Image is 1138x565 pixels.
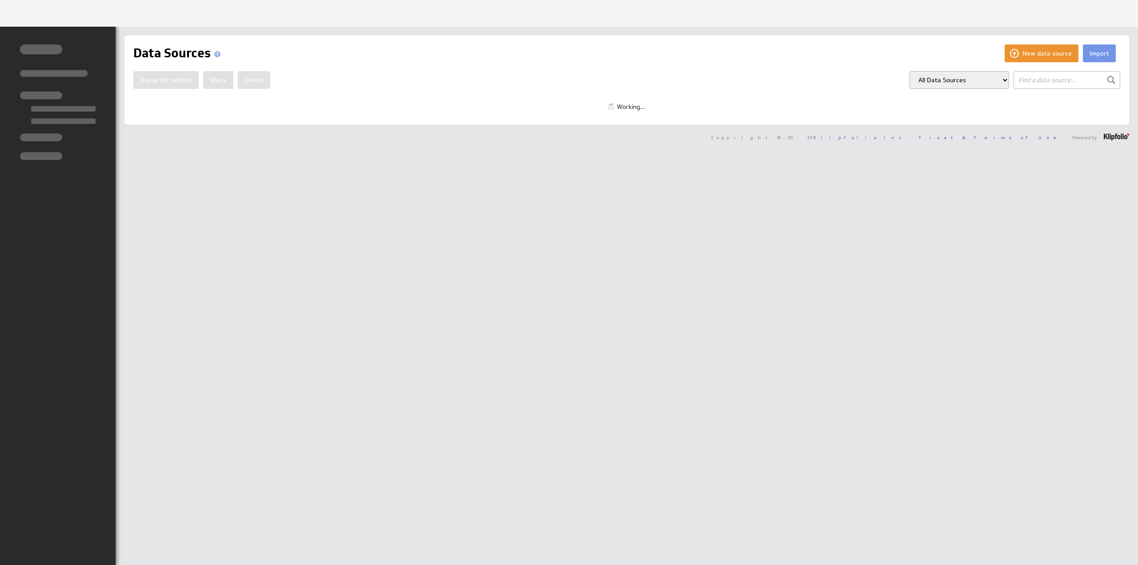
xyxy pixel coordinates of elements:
[238,71,270,89] button: Delete
[813,134,909,140] a: Klipfolio Inc.
[1072,135,1097,140] span: Powered by
[1083,44,1116,62] button: Import
[608,104,645,110] div: Working...
[1005,44,1078,62] button: New data source
[711,135,909,140] span: Copyright © 2025
[133,44,224,62] h1: Data Sources
[20,44,96,160] img: skeleton-sidenav.svg
[1014,71,1120,89] input: Find a data source...
[133,71,199,89] button: Queue for refresh
[203,71,233,89] button: Share
[1104,133,1129,140] img: logo-footer.png
[918,134,1062,140] a: Trust & Terms of Use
